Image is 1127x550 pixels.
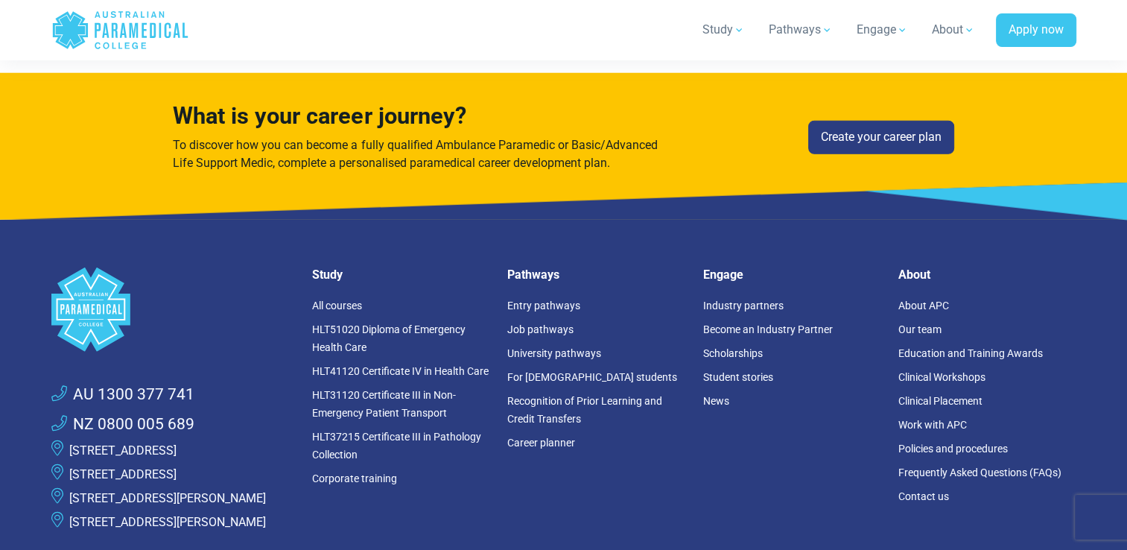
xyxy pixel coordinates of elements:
[808,121,954,155] a: Create your career plan
[507,300,580,312] a: Entry pathways
[312,472,397,484] a: Corporate training
[898,395,982,407] a: Clinical Placement
[312,323,466,353] a: HLT51020 Diploma of Emergency Health Care
[703,268,881,282] h5: Engage
[312,268,490,282] h5: Study
[312,389,456,419] a: HLT31120 Certificate III in Non-Emergency Patient Transport
[898,419,967,431] a: Work with APC
[898,347,1043,359] a: Education and Training Awards
[760,9,842,51] a: Pathways
[507,371,677,383] a: For [DEMOGRAPHIC_DATA] students
[507,437,575,449] a: Career planner
[703,323,833,335] a: Become an Industry Partner
[898,467,1061,478] a: Frequently Asked Questions (FAQs)
[996,13,1076,48] a: Apply now
[898,300,949,312] a: About APC
[173,138,657,170] span: To discover how you can become a fully qualified Ambulance Paramedic or Basic/Advanced Life Suppo...
[898,371,985,383] a: Clinical Workshops
[693,9,754,51] a: Study
[507,395,662,425] a: Recognition of Prior Learning and Credit Transfers
[703,300,784,312] a: Industry partners
[51,413,194,437] a: NZ 0800 005 689
[507,323,574,335] a: Job pathways
[69,467,177,481] a: [STREET_ADDRESS]
[507,268,685,282] h5: Pathways
[898,443,1008,455] a: Policies and procedures
[69,491,266,505] a: [STREET_ADDRESS][PERSON_NAME]
[312,431,481,461] a: HLT37215 Certificate III in Pathology Collection
[898,490,949,502] a: Contact us
[703,371,773,383] a: Student stories
[69,515,266,529] a: [STREET_ADDRESS][PERSON_NAME]
[703,347,763,359] a: Scholarships
[898,323,942,335] a: Our team
[312,365,489,377] a: HLT41120 Certificate IV in Health Care
[173,103,663,130] h4: What is your career journey?
[312,300,362,312] a: All courses
[69,443,177,458] a: [STREET_ADDRESS]
[923,9,984,51] a: About
[507,347,601,359] a: University pathways
[703,395,729,407] a: News
[898,268,1076,282] h5: About
[51,268,294,352] a: Space
[51,383,194,407] a: AU 1300 377 741
[51,6,189,54] a: Australian Paramedical College
[848,9,917,51] a: Engage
